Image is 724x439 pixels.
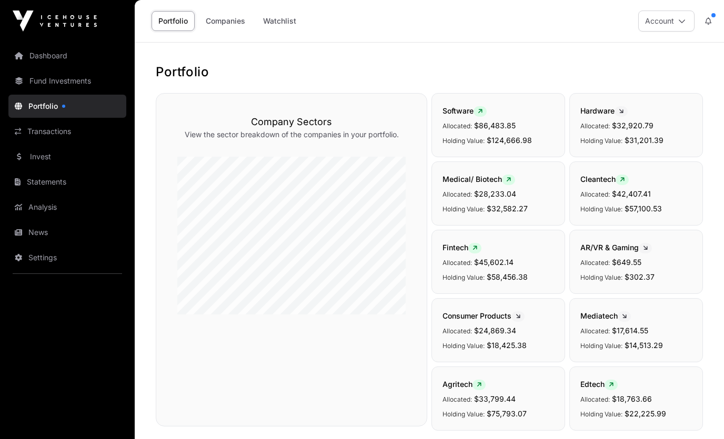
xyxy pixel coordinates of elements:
span: Cleantech [580,175,629,183]
span: $32,920.79 [612,121,653,130]
a: Transactions [8,120,126,143]
span: Consumer Products [443,311,525,320]
span: Allocated: [443,190,472,198]
span: Holding Value: [580,205,622,213]
img: Icehouse Ventures Logo [13,11,97,32]
span: Fintech [443,243,481,252]
a: Portfolio [152,11,195,31]
span: $24,869.34 [474,326,516,335]
span: Allocated: [443,327,472,335]
span: $86,483.85 [474,121,516,130]
span: Mediatech [580,311,631,320]
button: Account [638,11,695,32]
span: Allocated: [580,395,610,403]
span: Holding Value: [580,410,622,418]
span: $42,407.41 [612,189,651,198]
span: Allocated: [443,122,472,130]
iframe: Chat Widget [671,389,724,439]
a: Invest [8,145,126,168]
span: Allocated: [580,259,610,267]
a: Settings [8,246,126,269]
span: Holding Value: [443,273,485,281]
a: News [8,221,126,244]
span: $57,100.53 [625,204,662,213]
span: Allocated: [580,327,610,335]
span: Edtech [580,380,618,389]
span: $17,614.55 [612,326,648,335]
a: Fund Investments [8,69,126,93]
span: $33,799.44 [474,394,516,403]
span: Holding Value: [443,137,485,145]
h3: Company Sectors [177,115,406,129]
span: Allocated: [580,122,610,130]
h1: Portfolio [156,64,703,80]
a: Portfolio [8,95,126,118]
span: Holding Value: [443,205,485,213]
span: $14,513.29 [625,341,663,350]
span: Agritech [443,380,486,389]
span: Holding Value: [580,342,622,350]
span: Allocated: [580,190,610,198]
span: Hardware [580,106,628,115]
span: $31,201.39 [625,136,663,145]
a: Analysis [8,196,126,219]
span: Holding Value: [443,410,485,418]
span: $22,225.99 [625,409,666,418]
span: $45,602.14 [474,258,514,267]
span: Allocated: [443,259,472,267]
a: Statements [8,170,126,193]
span: $124,666.98 [487,136,532,145]
a: Dashboard [8,44,126,67]
span: $302.37 [625,272,655,281]
span: $18,425.38 [487,341,527,350]
span: $28,233.04 [474,189,516,198]
span: Holding Value: [580,273,622,281]
span: $75,793.07 [487,409,527,418]
span: AR/VR & Gaming [580,243,652,252]
span: $649.55 [612,258,641,267]
a: Companies [199,11,252,31]
span: Medical/ Biotech [443,175,515,183]
span: Allocated: [443,395,472,403]
span: $58,456.38 [487,272,528,281]
span: Software [443,106,487,115]
span: Holding Value: [580,137,622,145]
p: View the sector breakdown of the companies in your portfolio. [177,129,406,140]
span: $32,582.27 [487,204,528,213]
span: $18,763.66 [612,394,652,403]
span: Holding Value: [443,342,485,350]
a: Watchlist [256,11,303,31]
